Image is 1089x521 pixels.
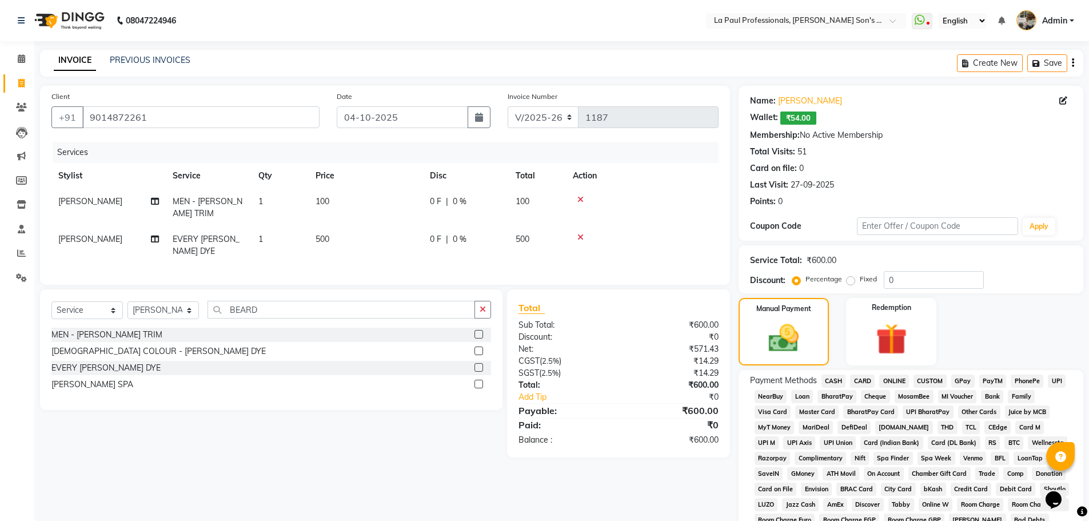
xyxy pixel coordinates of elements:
span: Comp [1003,467,1027,480]
div: ₹0 [619,418,727,432]
div: [DEMOGRAPHIC_DATA] COLOUR - [PERSON_NAME] DYE [51,345,266,357]
label: Client [51,92,70,102]
b: 08047224946 [126,5,176,37]
th: Price [309,163,423,189]
div: 0 [799,162,804,174]
div: ₹600.00 [619,379,727,391]
div: Last Visit: [750,179,788,191]
span: UPI Axis [783,436,815,450]
iframe: chat widget [1041,475,1078,510]
span: Wellnessta [1028,436,1067,450]
span: PayTM [979,375,1007,388]
span: Master Card [795,405,839,419]
span: 500 [516,234,529,244]
div: ₹600.00 [807,254,836,267]
a: Add Tip [510,391,636,403]
div: 51 [797,146,807,158]
span: [PERSON_NAME] [58,234,122,244]
span: EVERY [PERSON_NAME] DYE [173,234,240,256]
span: Card on File [755,483,797,496]
span: Payment Methods [750,375,817,387]
div: ₹600.00 [619,434,727,446]
div: Discount: [510,331,619,343]
span: City Card [881,483,916,496]
span: Room Charge [957,498,1003,511]
a: [PERSON_NAME] [778,95,842,107]
span: Card (DL Bank) [928,436,980,450]
div: ₹600.00 [619,404,727,417]
div: Discount: [750,275,785,287]
span: SaveIN [755,467,783,480]
span: 0 % [453,196,466,208]
div: ( ) [510,367,619,379]
div: No Active Membership [750,129,1072,141]
span: Jazz Cash [782,498,819,511]
span: CEdge [984,421,1011,434]
span: LUZO [755,498,778,511]
span: Online W [919,498,953,511]
input: Enter Offer / Coupon Code [857,217,1018,235]
th: Service [166,163,252,189]
div: Wallet: [750,112,778,125]
span: BRAC Card [836,483,876,496]
span: CUSTOM [914,375,947,388]
span: Donation [1032,467,1066,480]
span: ATH Movil [823,467,859,480]
th: Disc [423,163,509,189]
span: Room Charge USD [1008,498,1069,511]
span: 0 % [453,233,466,245]
span: MariDeal [799,421,833,434]
span: 1 [258,196,263,206]
a: INVOICE [54,50,96,71]
a: PREVIOUS INVOICES [110,55,190,65]
span: BFL [991,452,1009,465]
div: 0 [778,196,783,208]
label: Manual Payment [756,304,811,314]
div: ( ) [510,355,619,367]
input: Search or Scan [208,301,475,319]
div: Card on file: [750,162,797,174]
span: 2.5% [542,356,559,365]
span: Discover [852,498,884,511]
span: BharatPay [817,390,856,403]
span: SGST [518,368,539,378]
div: Name: [750,95,776,107]
span: GMoney [787,467,818,480]
span: CGST [518,356,540,366]
div: Paid: [510,418,619,432]
span: Total [518,302,545,314]
span: 2.5% [541,368,559,377]
button: +91 [51,106,83,128]
div: Balance : [510,434,619,446]
span: AmEx [823,498,847,511]
span: MI Voucher [938,390,977,403]
span: CASH [821,375,846,388]
span: PhonePe [1011,375,1043,388]
span: Family [1008,390,1035,403]
span: 0 F [430,233,441,245]
span: 100 [516,196,529,206]
div: EVERY [PERSON_NAME] DYE [51,362,161,374]
button: Create New [957,54,1023,72]
img: Admin [1016,10,1036,30]
span: GPay [951,375,975,388]
div: Coupon Code [750,220,857,232]
div: Total Visits: [750,146,795,158]
span: Envision [801,483,832,496]
span: Bank [981,390,1003,403]
span: UPI Union [820,436,856,450]
span: UPI [1048,375,1066,388]
span: RS [985,436,1000,450]
label: Invoice Number [508,92,557,102]
span: LoanTap [1014,452,1046,465]
div: ₹14.29 [619,355,727,367]
span: 500 [316,234,329,244]
span: MosamBee [895,390,934,403]
span: [DOMAIN_NAME] [875,421,933,434]
div: Sub Total: [510,319,619,331]
img: _gift.svg [866,320,917,359]
span: Juice by MCB [1005,405,1050,419]
div: ₹14.29 [619,367,727,379]
img: logo [29,5,107,37]
span: Complimentary [795,452,846,465]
